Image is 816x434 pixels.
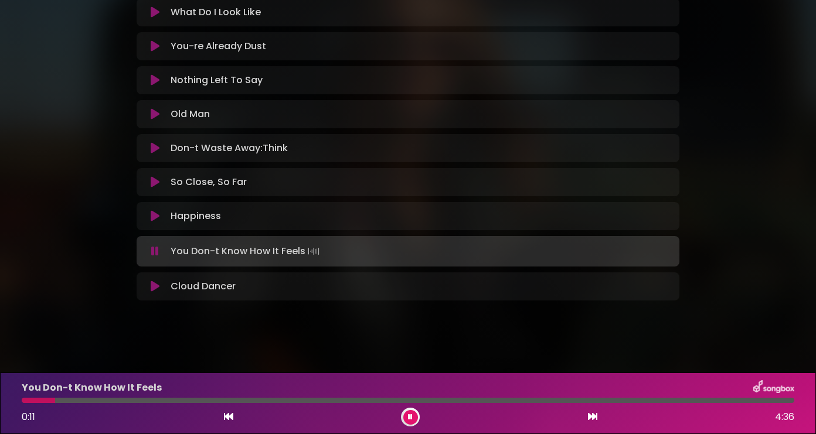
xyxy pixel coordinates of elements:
p: You Don-t Know How It Feels [171,243,322,259]
p: Don-t Waste Away:Think [171,141,288,155]
p: Old Man [171,107,210,121]
p: What Do I Look Like [171,5,261,19]
p: You-re Already Dust [171,39,266,53]
p: Happiness [171,209,221,223]
p: So Close, So Far [171,175,247,189]
img: waveform4.gif [305,243,322,259]
p: Nothing Left To Say [171,73,263,87]
p: Cloud Dancer [171,279,236,293]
